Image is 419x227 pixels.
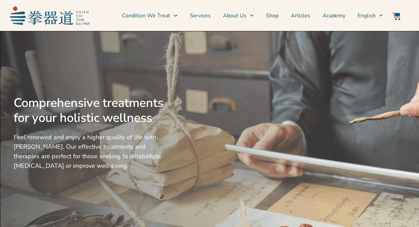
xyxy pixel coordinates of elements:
[190,7,211,24] a: Services
[266,7,279,24] a: Shop
[291,7,310,24] a: Articles
[223,7,254,24] a: About Us
[392,12,400,20] img: Website Icon-03
[14,132,166,171] p: Feel renewed and enjoy a higher quality of life with [PERSON_NAME]. Our effective treatments and ...
[14,96,166,126] h2: Comprehensive treatments for your holistic wellness
[122,7,177,24] a: Condition We Treat
[323,7,345,24] a: Academy
[358,7,383,24] a: English
[93,7,383,24] nav: Menu
[358,12,376,20] span: English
